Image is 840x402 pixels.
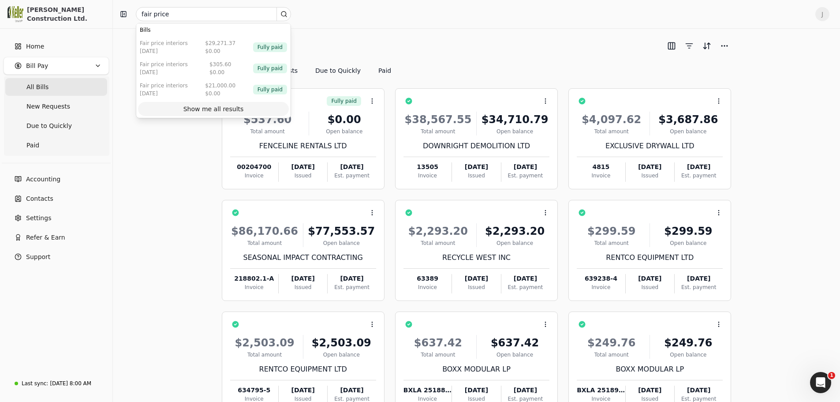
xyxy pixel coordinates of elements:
span: J [815,7,829,21]
span: All Bills [26,83,49,92]
span: Refer & Earn [26,233,65,242]
div: 218802.1-A [230,274,278,283]
div: [DATE] [328,386,376,395]
div: Open balance [480,128,549,135]
div: Est. payment [328,283,376,291]
div: $2,293.20 [480,223,549,239]
div: $637.42 [403,335,473,351]
div: [DATE] [452,162,500,172]
div: [DATE] [140,90,188,98]
div: Total amount [403,239,473,247]
div: [DATE] [279,274,327,283]
div: $0.00 [205,90,235,98]
div: [DATE] [501,386,549,395]
span: Support [26,252,50,262]
div: Total amount [577,128,646,135]
div: $3,687.86 [653,112,723,128]
span: Fully paid [331,97,356,105]
div: $249.76 [653,335,723,351]
span: Home [26,42,44,51]
div: Open balance [480,239,549,247]
span: Paid [26,141,39,150]
div: Open balance [307,239,376,247]
div: $29,271.37 [205,39,235,47]
div: Open balance [653,239,723,247]
div: Est. payment [328,172,376,180]
div: [DATE] [140,47,188,55]
div: Invoice [230,283,278,291]
div: [DATE] [452,386,500,395]
div: $537.60 [230,112,305,128]
a: New Requests [5,98,107,115]
div: $0.00 [313,112,376,128]
div: $299.59 [577,223,646,239]
div: [DATE] [626,386,674,395]
div: 4815 [577,162,625,172]
div: Invoice [403,172,452,180]
div: $299.59 [653,223,723,239]
div: RENTCO EQUIPMENT LTD [577,252,723,263]
div: 00204700 [230,162,278,172]
span: Fully paid [258,86,283,94]
a: All Bills [5,78,107,96]
div: [DATE] [140,68,188,76]
span: Settings [26,214,51,223]
div: Est. payment [675,283,723,291]
button: Support [4,248,109,266]
div: Open balance [653,128,723,135]
div: Issued [279,283,327,291]
div: RENTCO EQUIPMENT LTD [230,364,376,375]
a: Paid [5,136,107,154]
div: Suggestions [136,23,291,100]
div: BXLA 25189307 [577,386,625,395]
button: Due to Quickly [308,64,368,78]
div: Total amount [577,351,646,359]
button: Paid [371,64,398,78]
div: [DATE] [626,274,674,283]
div: Open balance [307,351,376,359]
div: Invoice filter options [222,64,399,78]
span: Fully paid [258,43,283,51]
div: Total amount [230,128,305,135]
div: $0.00 [205,47,235,55]
div: 639238-4 [577,274,625,283]
div: $38,567.55 [403,112,473,128]
div: Issued [452,283,500,291]
div: $2,503.09 [307,335,376,351]
div: [DATE] [675,162,723,172]
button: Refer & Earn [4,229,109,246]
div: 63389 [403,274,452,283]
a: Due to Quickly [5,117,107,135]
img: 0537828a-cf49-447f-a6d3-a322c667907b.png [7,6,23,22]
div: [DATE] [675,274,723,283]
button: More [717,39,732,53]
input: Search [136,7,291,21]
div: $305.60 [209,60,231,68]
div: Est. payment [501,283,549,291]
div: $249.76 [577,335,646,351]
div: RECYCLE WEST INC [403,252,549,263]
div: Total amount [403,128,473,135]
div: Open balance [480,351,549,359]
div: Invoice [577,283,625,291]
div: Bills [136,23,291,37]
iframe: Intercom live chat [810,372,831,393]
div: $34,710.79 [480,112,549,128]
div: EXCLUSIVE DRYWALL LTD [577,141,723,151]
div: 13505 [403,162,452,172]
div: Issued [626,283,674,291]
div: [DATE] [626,162,674,172]
a: Contacts [4,190,109,207]
div: Total amount [230,239,299,247]
div: $2,293.20 [403,223,473,239]
div: 634795-5 [230,386,278,395]
span: Accounting [26,175,60,184]
div: $21,000.00 [205,82,235,90]
button: Show me all results [138,102,289,116]
span: Fully paid [258,64,283,72]
div: Show me all results [183,105,244,114]
div: Open balance [653,351,723,359]
div: SEASONAL IMPACT CONTRACTING [230,252,376,263]
div: Last sync: [22,379,48,387]
span: Contacts [26,194,53,203]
